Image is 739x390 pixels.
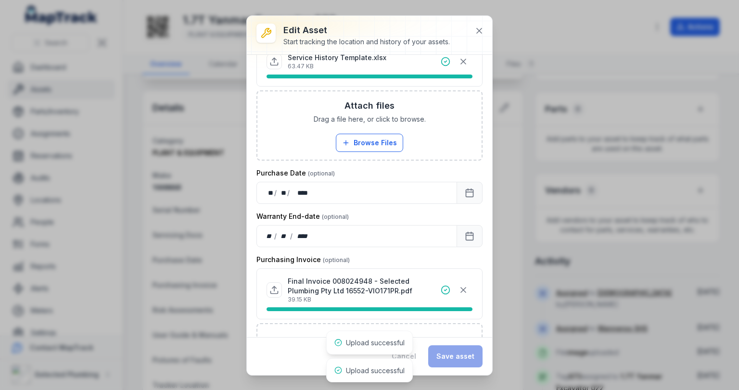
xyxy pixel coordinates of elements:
div: day, [265,188,274,198]
label: Warranty End-date [256,212,349,221]
div: year, [293,231,311,241]
button: Calendar [457,225,483,247]
span: Upload successful [346,339,405,347]
p: 39.15 KB [288,296,441,303]
span: Drag a file here, or click to browse. [314,114,426,124]
div: / [274,231,278,241]
div: month, [278,231,291,241]
label: Purchasing Invoice [256,255,350,264]
div: Start tracking the location and history of your assets. [283,37,450,47]
p: Final Invoice 008024948 - Selected Plumbing Pty Ltd 16552-VIO171PR.pdf [288,277,441,296]
button: Browse Files [336,134,403,152]
span: Upload successful [346,366,405,375]
div: year, [291,188,309,198]
div: / [274,188,278,198]
h3: Attach files [344,99,395,113]
div: day, [265,231,274,241]
p: Service History Template.xlsx [288,53,386,63]
h3: Edit asset [283,24,450,37]
button: Calendar [457,182,483,204]
div: month, [278,188,287,198]
div: / [290,231,293,241]
p: 63.47 KB [288,63,386,70]
label: Purchase Date [256,168,335,178]
div: / [287,188,291,198]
